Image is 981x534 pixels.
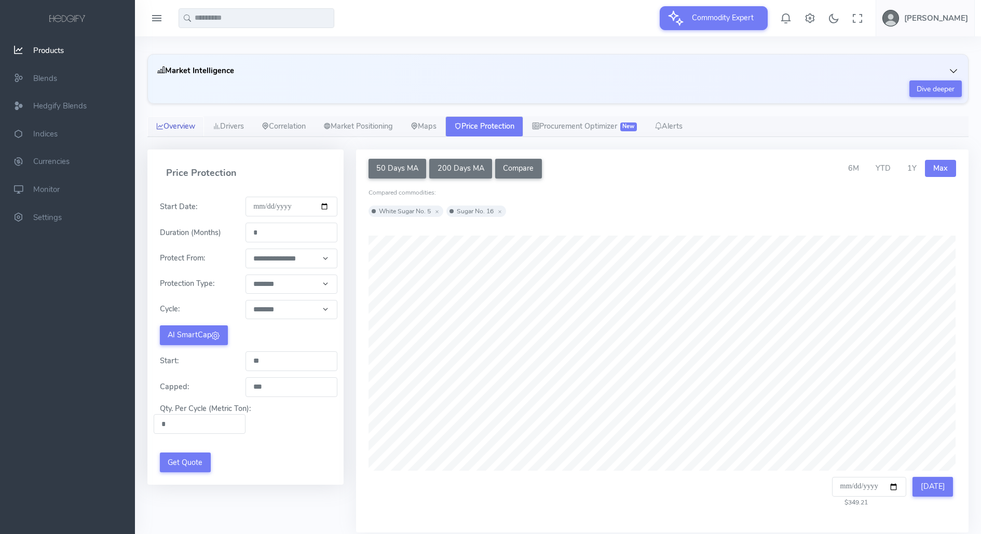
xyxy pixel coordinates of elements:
label: Protect From: [154,253,211,264]
label: Qty. Per Cycle (Metric Ton): [154,403,257,415]
a: Price Protection [445,116,523,137]
span: Products [33,45,64,56]
img: logo [47,13,88,25]
a: Commodity Expert [660,12,768,23]
a: Overview [147,116,204,137]
span: Commodity Expert [686,6,760,29]
span: Indices [33,129,58,139]
span: Monitor [33,184,60,195]
a: Alerts [646,116,691,137]
span: $349.21 [832,498,868,506]
span: White Sugar No. 5 [379,207,431,215]
span: 1Y [907,163,917,173]
select: Default select example [246,300,337,319]
label: Duration (Months) [154,227,227,239]
span: New [620,122,637,131]
h4: Price Protection [154,159,337,188]
a: Maps [402,116,445,137]
i: <br>Market Insights created at:<br> 2025-09-10 05:09:31<br>Drivers created at:<br> 2025-09-10 05:... [157,65,165,76]
span: 6M [848,163,859,173]
span: Blends [33,73,57,84]
button: Commodity Expert [660,6,768,30]
p: Compared commodities: [369,188,957,197]
span: Settings [33,212,62,223]
a: Drivers [204,116,253,137]
label: Start Date: [154,201,203,213]
button: <br>Market Insights created at:<br> 2025-09-10 05:09:31<br>Drivers created at:<br> 2025-09-10 05:... [154,61,962,80]
img: user-image [882,10,899,26]
span: Currencies [33,157,70,167]
input: Select a date to view the price [832,477,906,497]
h5: Market Intelligence [157,66,234,75]
button: Get Quote [160,453,211,472]
label: Protection Type: [154,278,221,290]
a: Dive deeper [909,80,962,97]
button: 200 Days MA [429,159,492,179]
a: Correlation [253,116,315,137]
label: Start: [154,355,185,367]
span: Max [933,163,948,173]
button: AI SmartCap [160,325,228,345]
h5: [PERSON_NAME] [904,14,968,22]
select: Default select example [246,249,337,268]
button: 50 Days MA [369,159,427,179]
label: Capped: [154,381,195,393]
span: Hedgify Blends [33,101,87,111]
a: Procurement Optimizer [523,116,646,137]
button: Compare [495,159,542,179]
span: YTD [876,163,891,173]
label: Cycle: [154,304,186,315]
a: Market Positioning [315,116,402,137]
button: [DATE] [912,477,953,497]
span: Sugar No. 16 [457,207,494,215]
